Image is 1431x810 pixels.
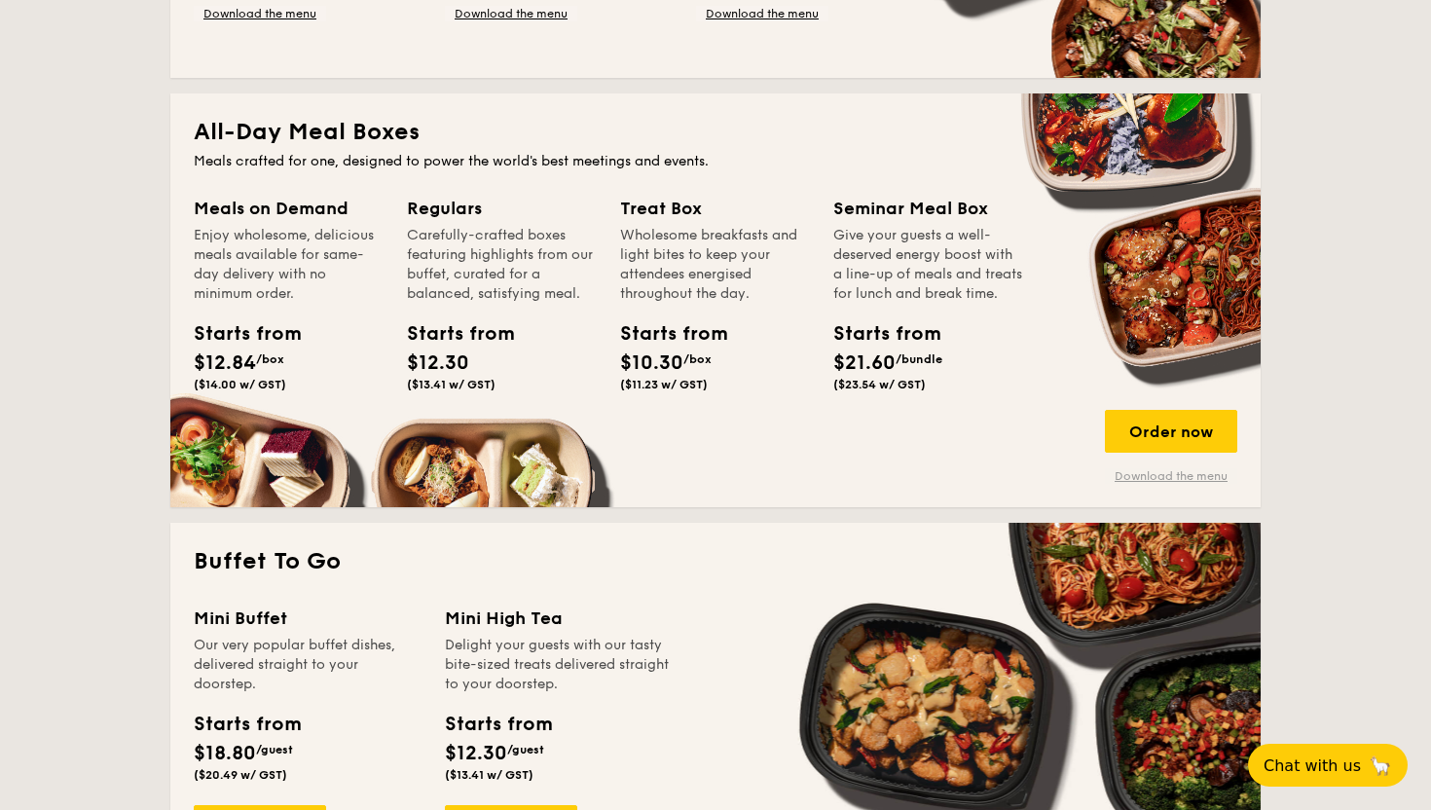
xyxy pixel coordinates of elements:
span: ($13.41 w/ GST) [407,378,495,391]
div: Starts from [194,319,281,349]
div: Regulars [407,195,597,222]
span: ($23.54 w/ GST) [833,378,926,391]
span: 🦙 [1369,755,1392,777]
a: Download the menu [1105,468,1237,484]
div: Starts from [833,319,921,349]
div: Treat Box [620,195,810,222]
span: Chat with us [1264,756,1361,775]
div: Delight your guests with our tasty bite-sized treats delivered straight to your doorstep. [445,636,673,694]
span: ($14.00 w/ GST) [194,378,286,391]
div: Mini High Tea [445,605,673,632]
button: Chat with us🦙 [1248,744,1408,787]
a: Download the menu [445,6,577,21]
span: /box [256,352,284,366]
span: $12.84 [194,351,256,375]
h2: Buffet To Go [194,546,1237,577]
div: Starts from [194,710,300,739]
span: $12.30 [445,742,507,765]
span: /bundle [896,352,942,366]
div: Our very popular buffet dishes, delivered straight to your doorstep. [194,636,422,694]
a: Download the menu [194,6,326,21]
div: Starts from [407,319,495,349]
span: $18.80 [194,742,256,765]
span: /guest [507,743,544,756]
div: Meals on Demand [194,195,384,222]
div: Give your guests a well-deserved energy boost with a line-up of meals and treats for lunch and br... [833,226,1023,304]
span: ($20.49 w/ GST) [194,768,287,782]
div: Mini Buffet [194,605,422,632]
h2: All-Day Meal Boxes [194,117,1237,148]
span: /guest [256,743,293,756]
span: $21.60 [833,351,896,375]
div: Enjoy wholesome, delicious meals available for same-day delivery with no minimum order. [194,226,384,304]
span: ($13.41 w/ GST) [445,768,533,782]
div: Order now [1105,410,1237,453]
div: Carefully-crafted boxes featuring highlights from our buffet, curated for a balanced, satisfying ... [407,226,597,304]
div: Seminar Meal Box [833,195,1023,222]
a: Download the menu [696,6,828,21]
span: $10.30 [620,351,683,375]
span: ($11.23 w/ GST) [620,378,708,391]
span: $12.30 [407,351,469,375]
div: Starts from [445,710,551,739]
div: Wholesome breakfasts and light bites to keep your attendees energised throughout the day. [620,226,810,304]
div: Starts from [620,319,708,349]
span: /box [683,352,712,366]
div: Meals crafted for one, designed to power the world's best meetings and events. [194,152,1237,171]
